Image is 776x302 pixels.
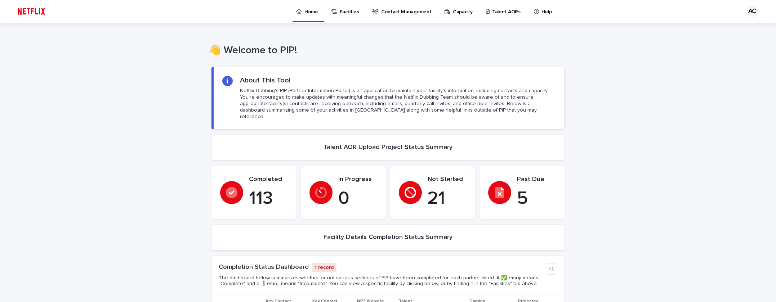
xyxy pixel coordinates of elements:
[324,234,452,242] h2: Facility Details Completion Status Summary
[312,263,336,272] p: 1 record
[249,176,288,184] p: Completed
[219,275,543,287] p: The dashboard below summarizes whether or not various sections of PIP have been completed for eac...
[428,176,467,184] p: Not Started
[746,6,758,17] div: AC
[517,176,556,184] p: Past Due
[240,76,291,85] h2: About This Tool
[517,188,556,209] p: 5
[219,264,309,270] a: Completion Status Dashboard
[249,188,288,209] p: 113
[338,176,377,184] p: In Progress
[324,144,452,152] h2: Talent AOR Upload Project Status Summary
[428,188,467,209] p: 21
[209,45,562,57] h1: 👋 Welcome to PIP!
[14,4,49,19] img: ifQbXi3ZQGMSEF7WDB7W
[338,188,377,209] p: 0
[240,87,556,120] p: Netflix Dubbing's PIP (Partner Information Portal) is an application to maintain your facility's ...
